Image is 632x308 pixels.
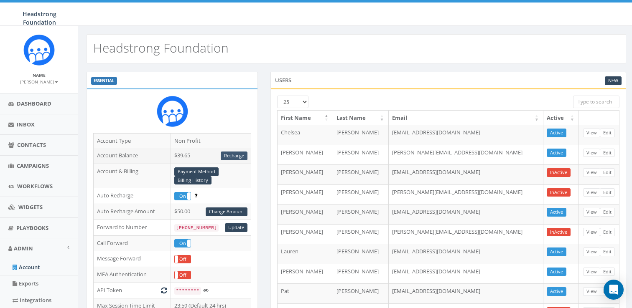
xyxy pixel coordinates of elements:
td: Call Forward [94,235,171,251]
span: Enable to prevent campaign failure. [194,192,197,199]
div: OnOff [174,271,191,280]
img: Rally_platform_Icon_1.png [157,96,188,127]
span: Playbooks [16,224,48,232]
a: Active [547,129,566,137]
a: Edit [600,208,615,217]
label: Off [175,255,191,263]
td: [PERSON_NAME] [333,204,389,224]
th: Last Name: activate to sort column ascending [333,111,389,125]
a: Edit [600,129,615,137]
div: Users [270,72,626,88]
td: [PERSON_NAME] [333,184,389,204]
td: Auto Recharge Amount [94,204,171,220]
div: OnOff [174,255,191,264]
td: Forward to Number [94,220,171,235]
span: Campaigns [17,162,49,169]
th: Email: activate to sort column ascending [389,111,543,125]
a: Active [547,268,566,276]
a: Edit [600,168,615,177]
label: On [175,240,191,247]
td: Lauren [278,244,333,264]
span: Workflows [17,182,53,190]
td: Pat [278,283,333,303]
th: First Name: activate to sort column descending [278,111,333,125]
a: View [583,129,600,137]
a: View [583,228,600,237]
a: Edit [600,268,615,276]
label: On [175,192,191,200]
td: Message Forward [94,251,171,267]
small: Name [33,72,46,78]
td: [EMAIL_ADDRESS][DOMAIN_NAME] [389,264,543,284]
a: Active [547,208,566,217]
a: InActive [547,188,571,197]
a: Edit [600,188,615,197]
td: [PERSON_NAME] [333,283,389,303]
a: Active [547,247,566,256]
td: Account & Billing [94,164,171,188]
td: [EMAIL_ADDRESS][DOMAIN_NAME] [389,204,543,224]
td: Account Type [94,133,171,148]
span: Widgets [18,203,43,211]
i: Generate New Token [161,288,167,293]
a: View [583,268,600,276]
a: Active [547,287,566,296]
a: [PERSON_NAME] [20,78,58,85]
td: [PERSON_NAME] [278,204,333,224]
code: [PHONE_NUMBER] [174,224,219,232]
td: [EMAIL_ADDRESS][DOMAIN_NAME] [389,283,543,303]
a: View [583,188,600,197]
td: [PERSON_NAME] [278,224,333,244]
td: Account Balance [94,148,171,164]
h2: Headstrong Foundation [93,41,229,55]
a: Update [225,223,247,232]
td: Auto Recharge [94,188,171,204]
td: [PERSON_NAME] [333,145,389,165]
input: Type to search [573,96,619,108]
td: [PERSON_NAME][EMAIL_ADDRESS][DOMAIN_NAME] [389,224,543,244]
a: View [583,168,600,177]
td: [EMAIL_ADDRESS][DOMAIN_NAME] [389,244,543,264]
span: Inbox [17,121,35,128]
div: Open Intercom Messenger [604,280,624,300]
a: InActive [547,168,571,177]
a: Payment Method [174,167,219,176]
span: Contacts [17,141,46,149]
td: $50.00 [171,204,251,220]
a: Billing History [174,176,212,185]
td: [PERSON_NAME] [333,244,389,264]
td: [PERSON_NAME] [333,164,389,184]
td: [PERSON_NAME] [333,224,389,244]
img: Rally_platform_Icon_1.png [23,34,55,66]
a: Change Amount [206,207,247,216]
td: [EMAIL_ADDRESS][DOMAIN_NAME] [389,164,543,184]
a: Edit [600,228,615,237]
label: ESSENTIAL [91,77,117,85]
div: OnOff [174,192,191,201]
a: InActive [547,228,571,237]
span: Admin [14,245,33,252]
td: MFA Authentication [94,267,171,283]
span: Headstrong Foundation [23,10,56,26]
a: View [583,287,600,296]
td: Chelsea [278,125,333,145]
a: New [605,76,622,85]
td: [PERSON_NAME][EMAIL_ADDRESS][DOMAIN_NAME] [389,184,543,204]
td: Non Profit [171,133,251,148]
a: Edit [600,247,615,256]
div: OnOff [174,239,191,248]
a: View [583,208,600,217]
td: [PERSON_NAME] [278,264,333,284]
td: [PERSON_NAME] [278,164,333,184]
a: View [583,149,600,157]
td: [PERSON_NAME] [333,264,389,284]
a: View [583,247,600,256]
label: Off [175,271,191,279]
td: [PERSON_NAME] [278,145,333,165]
td: [PERSON_NAME] [278,184,333,204]
td: [PERSON_NAME] [333,125,389,145]
a: Edit [600,149,615,157]
small: [PERSON_NAME] [20,79,58,85]
a: Edit [600,287,615,296]
td: [PERSON_NAME][EMAIL_ADDRESS][DOMAIN_NAME] [389,145,543,165]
